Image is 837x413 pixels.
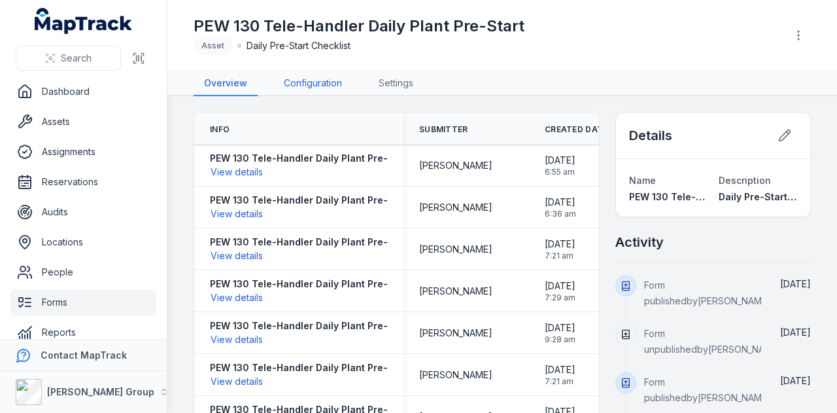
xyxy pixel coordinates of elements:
[210,332,264,347] button: View details
[10,259,156,285] a: People
[545,251,575,261] span: 7:21 am
[644,328,781,355] span: Form unpublished by [PERSON_NAME]
[419,368,492,382] span: [PERSON_NAME]
[545,238,575,261] time: 07/08/2025, 7:21:16 am
[419,124,468,135] span: Submitter
[780,375,811,386] span: [DATE]
[419,201,492,214] span: [PERSON_NAME]
[545,376,575,387] span: 7:21 am
[780,327,811,338] time: 11/08/2025, 9:11:59 am
[780,278,811,289] time: 11/08/2025, 9:12:21 am
[210,249,264,263] button: View details
[210,236,411,249] strong: PEW 130 Tele-Handler Daily Plant Pre-Start
[41,350,127,361] strong: Contact MapTrack
[719,175,771,186] span: Description
[210,319,411,332] strong: PEW 130 Tele-Handler Daily Plant Pre-Start
[629,191,830,202] span: PEW 130 Tele-Handler Daily Plant Pre-Start
[194,16,524,37] h1: PEW 130 Tele-Handler Daily Plant Pre-Start
[545,363,575,387] time: 23/07/2025, 7:21:40 am
[545,238,575,251] span: [DATE]
[545,154,575,177] time: 15/08/2025, 6:55:12 am
[545,196,576,219] time: 14/08/2025, 6:36:23 am
[10,289,156,315] a: Forms
[10,199,156,225] a: Audits
[545,293,575,303] span: 7:29 am
[210,291,264,305] button: View details
[10,169,156,195] a: Reservations
[10,79,156,105] a: Dashboard
[545,279,575,293] span: [DATE]
[210,361,411,374] strong: PEW 130 Tele-Handler Daily Plant Pre-Start
[61,52,92,65] span: Search
[419,159,492,172] span: [PERSON_NAME]
[419,285,492,298] span: [PERSON_NAME]
[545,124,608,135] span: Created Date
[644,376,771,403] span: Form published by [PERSON_NAME]
[210,165,264,179] button: View details
[210,152,411,165] strong: PEW 130 Tele-Handler Daily Plant Pre-Start
[545,334,575,345] span: 9:28 am
[780,278,811,289] span: [DATE]
[545,196,576,209] span: [DATE]
[368,71,424,96] a: Settings
[629,126,672,145] h2: Details
[780,327,811,338] span: [DATE]
[545,279,575,303] time: 06/08/2025, 7:29:16 am
[629,175,656,186] span: Name
[545,209,576,219] span: 6:36 am
[210,207,264,221] button: View details
[615,233,664,251] h2: Activity
[419,243,492,256] span: [PERSON_NAME]
[247,39,350,52] span: Daily Pre-Start Checklist
[35,8,133,34] a: MapTrack
[210,194,411,207] strong: PEW 130 Tele-Handler Daily Plant Pre-Start
[273,71,352,96] a: Configuration
[10,319,156,346] a: Reports
[210,374,264,389] button: View details
[47,386,154,397] strong: [PERSON_NAME] Group
[780,375,811,386] time: 11/07/2025, 10:37:36 am
[719,191,834,202] span: Daily Pre-Start Checklist
[10,229,156,255] a: Locations
[210,278,411,291] strong: PEW 130 Tele-Handler Daily Plant Pre-Start
[545,321,575,345] time: 23/07/2025, 9:28:11 am
[194,37,232,55] div: Asset
[545,167,575,177] span: 6:55 am
[10,109,156,135] a: Assets
[16,46,121,71] button: Search
[210,124,230,135] span: Info
[10,139,156,165] a: Assignments
[419,327,492,340] span: [PERSON_NAME]
[545,154,575,167] span: [DATE]
[545,363,575,376] span: [DATE]
[644,279,771,306] span: Form published by [PERSON_NAME]
[545,321,575,334] span: [DATE]
[194,71,258,96] a: Overview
